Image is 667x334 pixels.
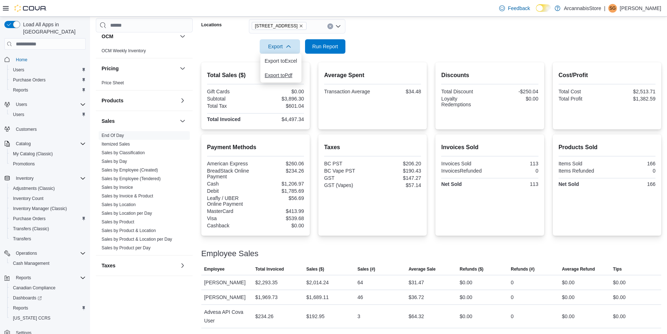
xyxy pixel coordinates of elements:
div: Transaction Average [324,89,371,94]
span: Refunds (#) [511,266,534,272]
a: Reports [10,304,31,312]
div: American Express [207,161,254,166]
button: Remove 225 SE Marine Dr - 450229 from selection in this group [299,24,303,28]
div: 113 [491,181,538,187]
button: Open list of options [335,23,341,29]
div: Leafly / UBER Online Payment [207,195,254,207]
span: Sales by Employee (Tendered) [102,176,161,182]
a: Transfers (Classic) [10,224,52,233]
button: Pricing [178,64,187,73]
span: Total Invoiced [255,266,284,272]
a: Users [10,110,27,119]
a: Sales by Product per Day [102,245,151,250]
button: My Catalog (Classic) [7,149,89,159]
div: Subtotal [207,96,254,102]
div: $1,969.73 [255,293,278,302]
span: Transfers (Classic) [10,224,86,233]
div: $0.00 [257,89,304,94]
span: End Of Day [102,133,124,138]
a: Home [13,55,30,64]
div: $31.47 [408,278,424,287]
a: Sales by Invoice & Product [102,193,153,199]
div: 0 [511,312,514,321]
div: $3,896.30 [257,96,304,102]
div: $0.00 [460,293,472,302]
h2: Invoices Sold [441,143,538,152]
div: Items Refunded [559,168,606,174]
div: Debit [207,188,254,194]
a: Users [10,66,27,74]
h2: Discounts [441,71,538,80]
button: Products [102,97,177,104]
div: 0 [511,293,514,302]
span: Export [264,39,296,54]
span: Customers [13,125,86,134]
a: Inventory Count [10,194,46,203]
span: Purchase Orders [10,214,86,223]
span: Inventory Count [10,194,86,203]
div: $0.00 [460,278,472,287]
span: Transfers (Classic) [13,226,49,232]
div: Sanira Gunasekara [608,4,617,13]
span: Cash Management [13,260,49,266]
a: Customers [13,125,40,134]
h3: OCM [102,33,113,40]
span: Sales by Product per Day [102,245,151,251]
button: Sales [178,117,187,125]
button: Transfers [7,234,89,244]
div: $36.72 [408,293,424,302]
div: 46 [357,293,363,302]
div: 0 [511,278,514,287]
button: Inventory Count [7,193,89,204]
h2: Products Sold [559,143,655,152]
span: Employee [204,266,225,272]
button: Canadian Compliance [7,283,89,293]
a: My Catalog (Classic) [10,150,56,158]
button: Users [13,100,30,109]
button: Export toExcel [260,54,301,68]
a: Sales by Product & Location per Day [102,237,172,242]
span: Reports [10,86,86,94]
button: Users [7,65,89,75]
span: Feedback [508,5,530,12]
div: 0 [491,168,538,174]
span: 225 SE Marine Dr - 450229 [252,22,307,30]
div: OCM [96,46,193,58]
div: $56.69 [257,195,304,201]
a: [US_STATE] CCRS [10,314,53,322]
button: Reports [1,273,89,283]
span: Users [16,102,27,107]
span: Export to Pdf [265,72,297,78]
span: Tips [613,266,622,272]
button: Run Report [305,39,345,54]
div: $64.32 [408,312,424,321]
div: $2,014.24 [306,278,329,287]
div: -$250.04 [491,89,538,94]
button: Inventory [13,174,36,183]
span: Customers [16,126,37,132]
span: Purchase Orders [13,216,46,222]
div: MasterCard [207,208,254,214]
a: Purchase Orders [10,76,49,84]
span: Sales by Invoice & Product [102,193,153,199]
div: $260.06 [257,161,304,166]
span: Export to Excel [265,58,297,64]
a: Sales by Employee (Tendered) [102,176,161,181]
div: 113 [491,161,538,166]
span: Sales by Product & Location per Day [102,236,172,242]
span: Purchase Orders [10,76,86,84]
a: Inventory Manager (Classic) [10,204,70,213]
h2: Cost/Profit [559,71,655,80]
h3: Taxes [102,262,116,269]
a: Dashboards [7,293,89,303]
div: $0.00 [491,96,538,102]
span: Itemized Sales [102,141,130,147]
button: Transfers (Classic) [7,224,89,234]
span: Sales by Classification [102,150,145,156]
span: Dashboards [10,294,86,302]
h3: Products [102,97,124,104]
a: Cash Management [10,259,52,268]
button: Sales [102,117,177,125]
button: Purchase Orders [7,75,89,85]
div: $1,689.11 [306,293,329,302]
